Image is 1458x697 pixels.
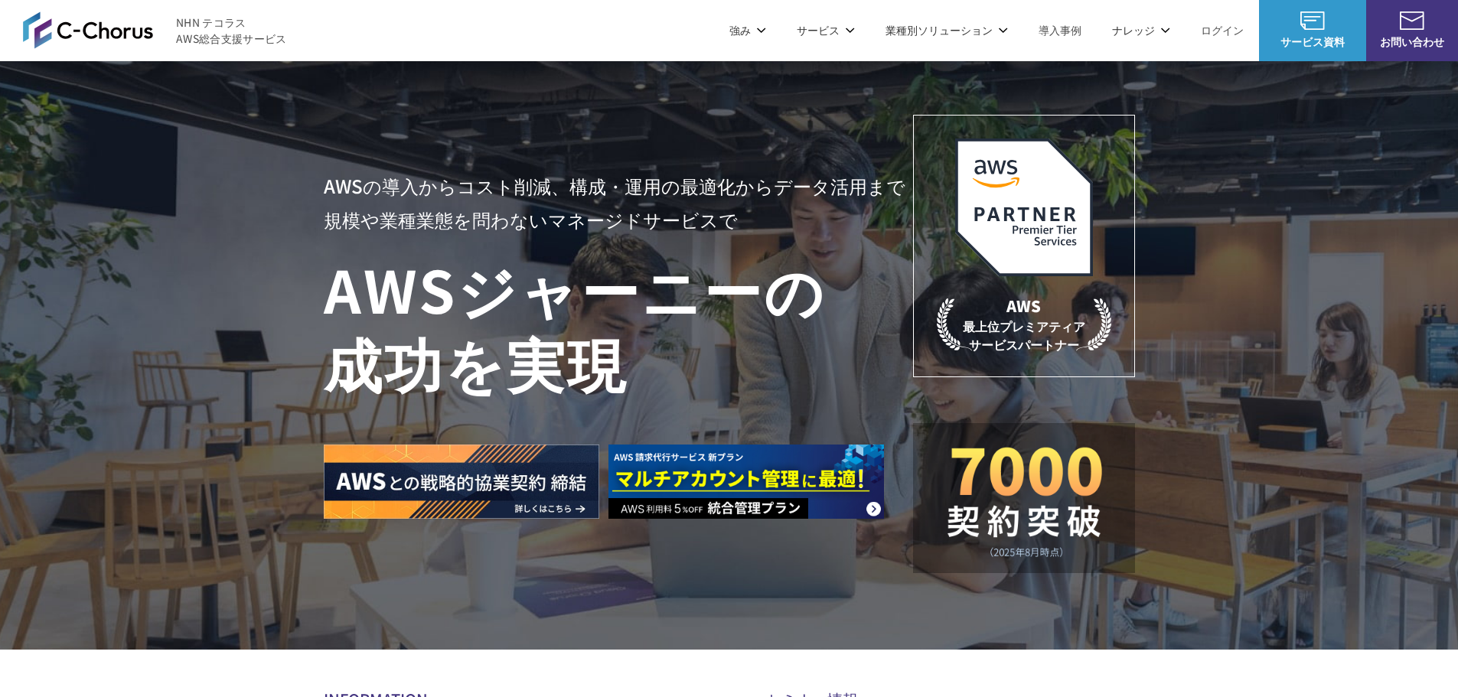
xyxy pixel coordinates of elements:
[1259,34,1366,50] span: サービス資料
[324,252,913,399] h1: AWS ジャーニーの 成功を実現
[23,11,153,48] img: AWS総合支援サービス C-Chorus
[729,22,766,38] p: 強み
[1039,22,1081,38] a: 導入事例
[23,11,287,48] a: AWS総合支援サービス C-Chorus NHN テコラスAWS総合支援サービス
[1400,11,1424,30] img: お問い合わせ
[176,15,287,47] span: NHN テコラス AWS総合支援サービス
[324,445,599,519] img: AWSとの戦略的協業契約 締結
[944,446,1104,558] img: 契約件数
[1366,34,1458,50] span: お問い合わせ
[608,445,884,519] img: AWS請求代行サービス 統合管理プラン
[1112,22,1170,38] p: ナレッジ
[1201,22,1244,38] a: ログイン
[797,22,855,38] p: サービス
[324,169,913,236] p: AWSの導入からコスト削減、 構成・運用の最適化からデータ活用まで 規模や業種業態を問わない マネージドサービスで
[1006,295,1041,317] em: AWS
[886,22,1008,38] p: 業種別ソリューション
[1300,11,1325,30] img: AWS総合支援サービス C-Chorus サービス資料
[937,295,1111,353] p: 最上位プレミアティア サービスパートナー
[955,138,1093,276] img: AWSプレミアティアサービスパートナー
